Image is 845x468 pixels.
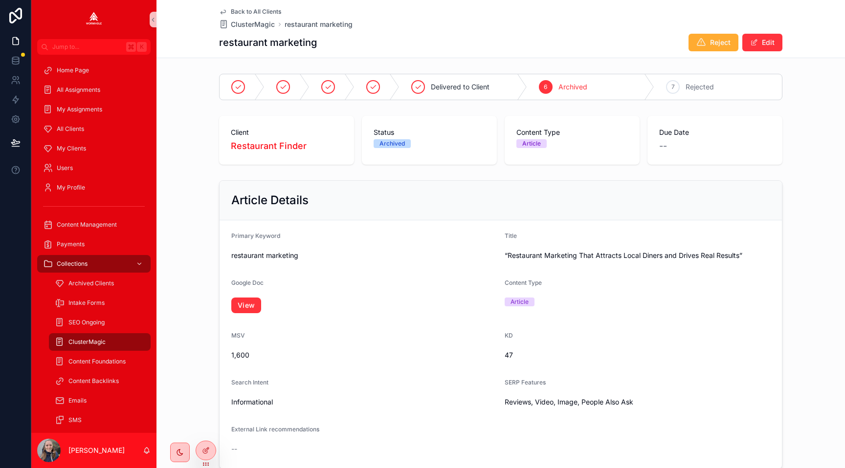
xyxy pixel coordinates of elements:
a: Archived Clients [49,275,151,292]
span: MSV [231,332,245,339]
div: scrollable content [31,55,156,433]
span: All Assignments [57,86,100,94]
span: Users [57,164,73,172]
a: ClusterMagic [49,333,151,351]
span: Reviews, Video, Image, People Also Ask [505,397,770,407]
a: Emails [49,392,151,409]
span: Reject [710,38,731,47]
span: “Restaurant Marketing That Attracts Local Diners and Drives Real Results” [505,251,770,260]
span: My Profile [57,184,85,191]
span: 47 [505,350,770,360]
span: Content Foundations [68,358,126,365]
span: Intake Forms [68,299,105,307]
span: ClusterMagic [231,20,275,29]
a: All Clients [37,120,151,138]
span: Emails [68,397,87,404]
a: Content Foundations [49,353,151,370]
a: ClusterMagic [219,20,275,29]
a: My Clients [37,140,151,157]
a: Collections [37,255,151,273]
button: Edit [742,34,782,51]
a: Back to All Clients [219,8,281,16]
a: Restaurant Finder [231,139,307,153]
button: Reject [689,34,738,51]
span: ClusterMagic [68,338,106,346]
a: Home Page [37,62,151,79]
span: External Link recommendations [231,425,319,433]
a: Users [37,159,151,177]
span: SEO Ongoing [68,319,105,326]
img: App logo [86,12,102,27]
a: View [231,298,261,313]
span: Jump to... [52,43,122,51]
span: Google Doc [231,279,264,286]
a: restaurant marketing [285,20,353,29]
span: Search Intent [231,379,268,386]
span: My Clients [57,145,86,152]
span: -- [659,139,667,153]
a: Content Backlinks [49,372,151,390]
div: Article [522,139,541,148]
a: My Profile [37,179,151,196]
span: All Clients [57,125,84,133]
span: -- [231,444,237,454]
span: Informational [231,397,497,407]
a: SEO Ongoing [49,314,151,331]
span: Payments [57,240,85,248]
span: Status [374,128,485,137]
span: Content Type [505,279,542,286]
a: My Assignments [37,101,151,118]
span: Home Page [57,66,89,74]
a: Intake Forms [49,294,151,312]
span: 1,600 [231,350,497,360]
span: Delivered to Client [431,82,489,92]
h2: Article Details [231,192,309,208]
a: Content Management [37,216,151,234]
span: 6 [544,83,547,91]
span: KD [505,332,513,339]
span: Archived Clients [68,279,114,287]
span: Content Management [57,221,117,229]
span: Client [231,128,342,137]
span: Archived [558,82,587,92]
span: Title [505,232,517,239]
span: My Assignments [57,106,102,113]
h1: restaurant marketing [219,36,317,49]
span: Due Date [659,128,771,137]
span: Content Type [516,128,628,137]
span: Content Backlinks [68,377,119,385]
button: Jump to...K [37,39,151,55]
a: All Assignments [37,81,151,99]
a: Payments [37,235,151,253]
span: Back to All Clients [231,8,281,16]
span: 7 [671,83,675,91]
span: K [138,43,146,51]
span: Rejected [686,82,714,92]
a: SMS [49,411,151,429]
span: SMS [68,416,82,424]
div: Archived [379,139,405,148]
span: SERP Features [505,379,546,386]
span: Primary Keyword [231,232,280,239]
span: restaurant marketing [231,251,497,260]
div: Article [511,298,529,306]
span: Collections [57,260,88,268]
p: [PERSON_NAME] [68,446,125,455]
